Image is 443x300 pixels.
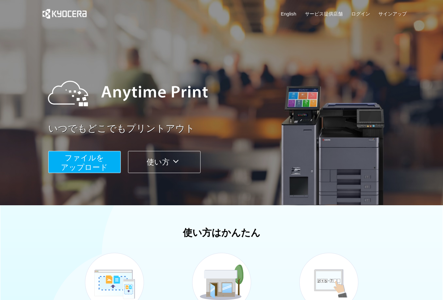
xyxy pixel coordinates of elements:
button: ファイルを​​アップロード [48,151,121,173]
a: ログイン [351,10,370,17]
a: サービス提供店舗 [305,10,343,17]
a: サインアップ [378,10,407,17]
a: いつでもどこでもプリントアウト [48,122,411,135]
a: English [281,10,296,17]
span: ファイルを ​​アップロード [61,153,108,171]
button: 使い方 [128,151,201,173]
